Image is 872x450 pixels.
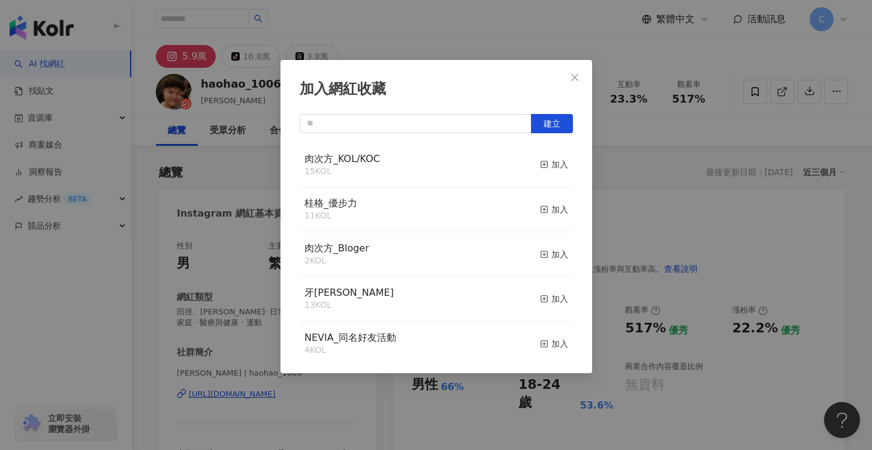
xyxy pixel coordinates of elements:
a: 桂格_優步力 [304,199,357,208]
button: 加入 [540,152,568,178]
span: 建立 [544,119,560,128]
a: 肉次方_Bloger [304,244,369,253]
button: 建立 [531,114,573,133]
span: 肉次方_KOL/KOC [304,153,380,164]
span: 牙[PERSON_NAME] [304,287,394,298]
button: 加入 [540,331,568,356]
div: 加入 [540,248,568,261]
div: 加入 [540,158,568,171]
div: 加入 [540,292,568,305]
button: Close [563,65,587,89]
div: 加入 [540,203,568,216]
div: 11 KOL [304,210,357,222]
div: 13 KOL [304,299,394,311]
button: 加入 [540,197,568,222]
a: NEVIA_同名好友活動 [304,333,396,343]
a: 牙[PERSON_NAME] [304,288,394,298]
div: 2 KOL [304,255,369,267]
span: NEVIA_同名好友活動 [304,332,396,343]
span: 肉次方_Bloger [304,242,369,254]
div: 4 KOL [304,344,396,356]
div: 15 KOL [304,166,380,178]
div: 加入網紅收藏 [300,79,573,100]
span: close [570,73,580,82]
span: 桂格_優步力 [304,197,357,209]
button: 加入 [540,242,568,267]
button: 加入 [540,286,568,311]
div: 加入 [540,337,568,350]
a: 肉次方_KOL/KOC [304,154,380,164]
